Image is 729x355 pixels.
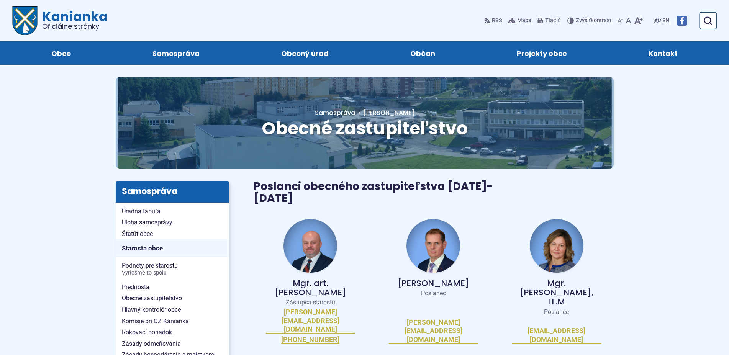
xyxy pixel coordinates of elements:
[116,281,229,293] a: Prednosta
[42,23,108,30] span: Oficiálne stránky
[122,217,223,228] span: Úloha samosprávy
[484,13,504,29] a: RSS
[649,41,678,65] span: Kontakt
[116,181,229,202] h3: Samospráva
[410,41,435,65] span: Občan
[492,16,502,25] span: RSS
[536,13,561,29] button: Tlačiť
[248,41,362,65] a: Obecný úrad
[389,279,478,288] p: [PERSON_NAME]
[389,318,478,344] a: [PERSON_NAME][EMAIL_ADDRESS][DOMAIN_NAME]
[624,13,632,29] button: Nastaviť pôvodnú veľkosť písma
[355,108,414,117] a: [PERSON_NAME]
[116,217,229,228] a: Úloha samosprávy
[507,13,533,29] a: Mapa
[615,41,711,65] a: Kontakt
[122,293,223,304] span: Obecné zastupiteľstvo
[512,279,601,307] p: Mgr. [PERSON_NAME], LL.M
[122,316,223,327] span: Komisie pri OZ Kanianka
[266,308,355,334] a: [PERSON_NAME][EMAIL_ADDRESS][DOMAIN_NAME]
[576,18,611,24] span: kontrast
[38,10,108,30] span: Kanianka
[116,304,229,316] a: Hlavný kontrolór obce
[662,16,669,25] span: EN
[51,41,71,65] span: Obec
[122,206,223,217] span: Úradná tabuľa
[122,228,223,240] span: Štatút obce
[266,279,355,297] p: Mgr. art. [PERSON_NAME]
[12,6,38,35] img: Prejsť na domovskú stránku
[122,260,223,278] span: Podnety pre starostu
[122,338,223,350] span: Zásady odmeňovania
[517,41,567,65] span: Projekty obce
[116,239,229,257] a: Starosta obce
[254,179,493,206] span: Poslanci obecného zastupiteľstva [DATE]-[DATE]
[315,108,355,117] a: Samospráva
[116,228,229,240] a: Štatút obce
[677,16,687,26] img: Prejsť na Facebook stránku
[122,281,223,293] span: Prednosta
[116,260,229,278] a: Podnety pre starostuVyriešme to spolu
[281,41,329,65] span: Obecný úrad
[530,219,583,273] img: fotka - Andrea Filt
[567,13,613,29] button: Zvýšiťkontrast
[616,13,624,29] button: Zmenšiť veľkosť písma
[406,219,460,273] img: fotka - Andrej Baláž
[122,270,223,276] span: Vyriešme to spolu
[12,6,108,35] a: Logo Kanianka, prejsť na domovskú stránku.
[122,327,223,338] span: Rokovací poriadok
[266,299,355,306] p: Zástupca starostu
[283,219,337,273] img: fotka - Jozef Baláž
[281,335,339,344] a: [PHONE_NUMBER]
[512,308,601,316] p: Poslanec
[116,293,229,304] a: Obecné zastupiteľstvo
[122,242,223,254] span: Starosta obce
[116,316,229,327] a: Komisie pri OZ Kanianka
[18,41,104,65] a: Obec
[576,17,591,24] span: Zvýšiť
[661,16,671,25] a: EN
[363,108,414,117] span: [PERSON_NAME]
[512,327,601,344] a: [EMAIL_ADDRESS][DOMAIN_NAME]
[377,41,469,65] a: Občan
[483,41,600,65] a: Projekty obce
[517,16,531,25] span: Mapa
[632,13,644,29] button: Zväčšiť veľkosť písma
[389,290,478,297] p: Poslanec
[122,304,223,316] span: Hlavný kontrolór obce
[152,41,200,65] span: Samospráva
[116,338,229,350] a: Zásady odmeňovania
[120,41,233,65] a: Samospráva
[116,206,229,217] a: Úradná tabuľa
[262,116,468,141] span: Obecné zastupiteľstvo
[545,18,560,24] span: Tlačiť
[116,327,229,338] a: Rokovací poriadok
